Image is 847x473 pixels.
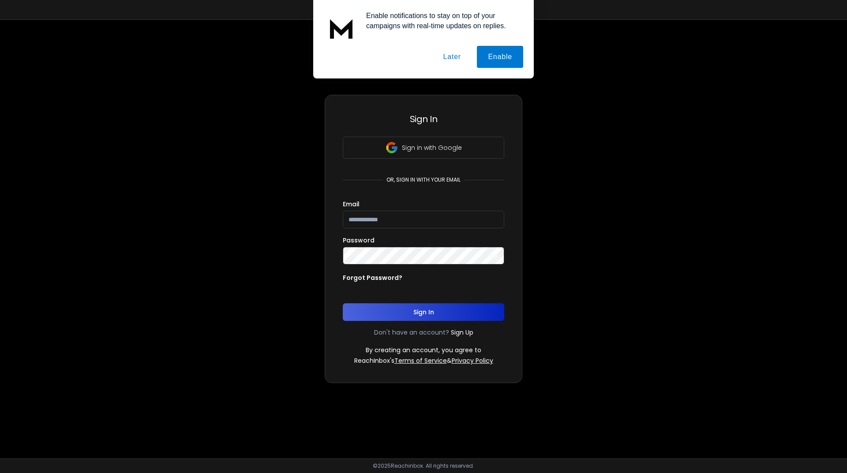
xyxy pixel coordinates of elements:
[366,346,481,354] p: By creating an account, you agree to
[452,356,493,365] a: Privacy Policy
[432,46,472,68] button: Later
[402,143,462,152] p: Sign in with Google
[324,11,359,46] img: notification icon
[394,356,447,365] a: Terms of Service
[343,137,504,159] button: Sign in with Google
[373,462,474,469] p: © 2025 Reachinbox. All rights reserved.
[343,113,504,125] h3: Sign In
[343,273,402,282] p: Forgot Password?
[343,237,375,243] label: Password
[374,328,449,337] p: Don't have an account?
[359,11,523,31] div: Enable notifications to stay on top of your campaigns with real-time updates on replies.
[343,303,504,321] button: Sign In
[343,201,360,207] label: Email
[477,46,523,68] button: Enable
[383,176,464,183] p: or, sign in with your email
[451,328,473,337] a: Sign Up
[354,356,493,365] p: ReachInbox's &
